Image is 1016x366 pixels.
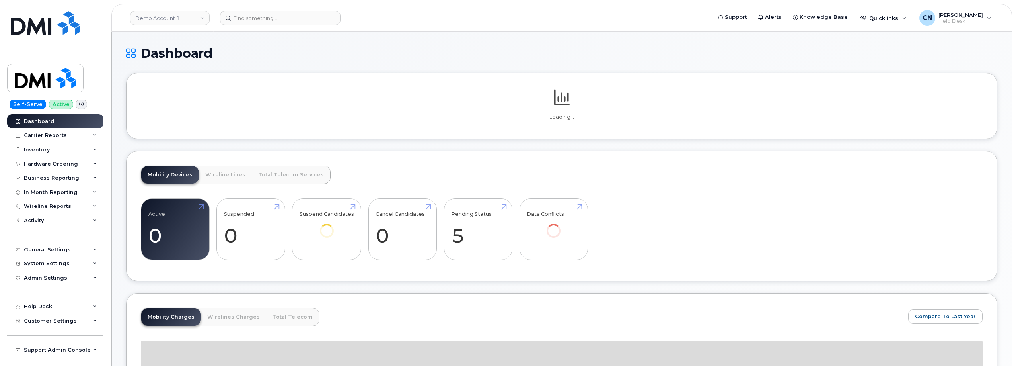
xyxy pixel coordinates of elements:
[141,308,201,326] a: Mobility Charges
[148,203,202,256] a: Active 0
[266,308,319,326] a: Total Telecom
[376,203,429,256] a: Cancel Candidates 0
[451,203,505,256] a: Pending Status 5
[915,313,976,320] span: Compare To Last Year
[126,46,997,60] h1: Dashboard
[199,166,252,184] a: Wireline Lines
[141,114,983,121] p: Loading...
[224,203,278,256] a: Suspended 0
[201,308,266,326] a: Wirelines Charges
[252,166,330,184] a: Total Telecom Services
[300,203,354,249] a: Suspend Candidates
[908,309,983,324] button: Compare To Last Year
[527,203,580,249] a: Data Conflicts
[141,166,199,184] a: Mobility Devices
